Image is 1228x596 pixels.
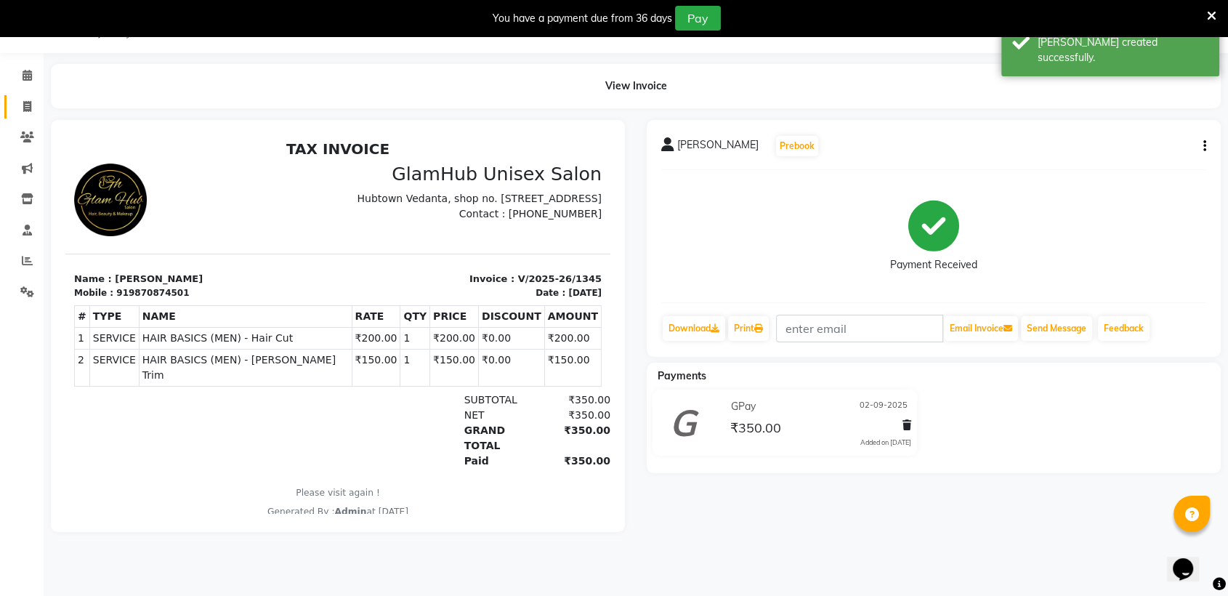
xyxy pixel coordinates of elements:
[675,6,721,31] button: Pay
[1021,316,1092,341] button: Send Message
[890,257,977,273] div: Payment Received
[9,152,48,165] div: Mobile :
[731,399,756,414] span: GPay
[73,171,286,193] th: NAME
[467,319,545,334] div: ₹350.00
[9,371,536,384] div: Generated By : at [DATE]
[493,11,672,26] div: You have a payment due from 36 days
[9,193,25,214] td: 1
[365,171,413,193] th: PRICE
[335,193,365,214] td: 1
[281,72,536,87] p: Contact : [PHONE_NUMBER]
[9,214,25,251] td: 2
[51,152,124,165] div: 919870874501
[728,316,769,341] a: Print
[335,214,365,251] td: 1
[663,316,725,341] a: Download
[9,6,536,23] h2: TAX INVOICE
[677,137,759,158] span: [PERSON_NAME]
[281,29,536,51] h3: GlamHub Unisex Salon
[269,372,301,382] span: Admin
[860,438,911,448] div: Added on [DATE]
[77,218,283,249] span: HAIR BASICS (MEN) - [PERSON_NAME] Trim
[658,369,706,382] span: Payments
[365,214,413,251] td: ₹150.00
[281,57,536,72] p: Hubtown Vedanta, shop no. [STREET_ADDRESS]
[9,137,264,152] p: Name : [PERSON_NAME]
[730,419,781,440] span: ₹350.00
[470,152,500,165] div: Date :
[390,289,468,319] div: GRAND TOTAL
[24,214,73,251] td: SERVICE
[467,289,545,319] div: ₹350.00
[413,193,479,214] td: ₹0.00
[286,193,335,214] td: ₹200.00
[944,316,1018,341] button: Email Invoice
[503,152,536,165] div: [DATE]
[860,399,908,414] span: 02-09-2025
[286,214,335,251] td: ₹150.00
[281,137,536,152] p: Invoice : V/2025-26/1345
[1098,316,1150,341] a: Feedback
[77,196,283,212] span: HAIR BASICS (MEN) - Hair Cut
[390,319,468,334] div: Paid
[479,214,536,251] td: ₹150.00
[9,352,536,365] p: Please visit again !
[479,171,536,193] th: AMOUNT
[467,258,545,273] div: ₹350.00
[413,214,479,251] td: ₹0.00
[390,273,468,289] div: NET
[776,315,943,342] input: enter email
[390,258,468,273] div: SUBTOTAL
[413,171,479,193] th: DISCOUNT
[1038,35,1208,65] div: Bill created successfully.
[9,171,25,193] th: #
[467,273,545,289] div: ₹350.00
[1167,538,1213,581] iframe: chat widget
[51,64,1221,108] div: View Invoice
[479,193,536,214] td: ₹200.00
[776,136,818,156] button: Prebook
[286,171,335,193] th: RATE
[24,171,73,193] th: TYPE
[365,193,413,214] td: ₹200.00
[24,193,73,214] td: SERVICE
[335,171,365,193] th: QTY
